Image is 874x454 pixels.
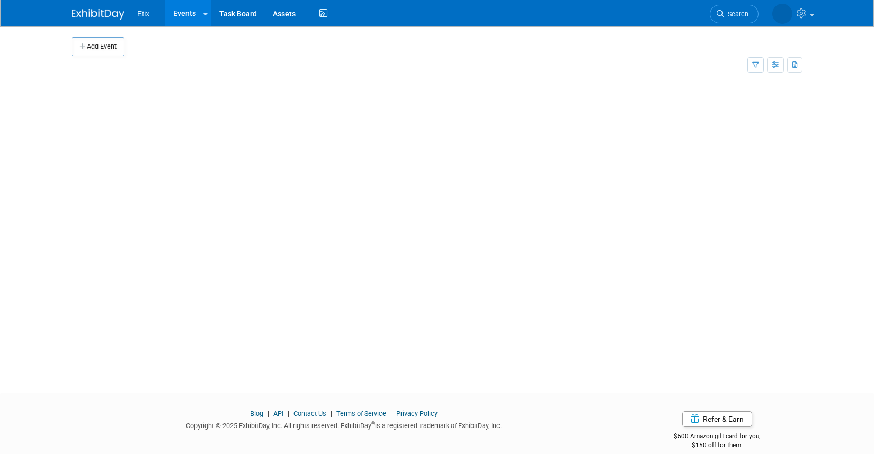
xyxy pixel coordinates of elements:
[371,421,375,426] sup: ®
[328,410,335,417] span: |
[388,410,395,417] span: |
[724,10,748,18] span: Search
[293,410,326,417] a: Contact Us
[336,410,386,417] a: Terms of Service
[396,410,438,417] a: Privacy Policy
[710,5,759,23] a: Search
[72,419,616,431] div: Copyright © 2025 ExhibitDay, Inc. All rights reserved. ExhibitDay is a registered trademark of Ex...
[72,37,124,56] button: Add Event
[250,410,263,417] a: Blog
[72,9,124,20] img: ExhibitDay
[632,425,803,449] div: $500 Amazon gift card for you,
[772,4,792,24] img: Paige Redden
[137,10,149,18] span: Etix
[682,411,752,427] a: Refer & Earn
[285,410,292,417] span: |
[265,410,272,417] span: |
[632,441,803,450] div: $150 off for them.
[273,410,283,417] a: API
